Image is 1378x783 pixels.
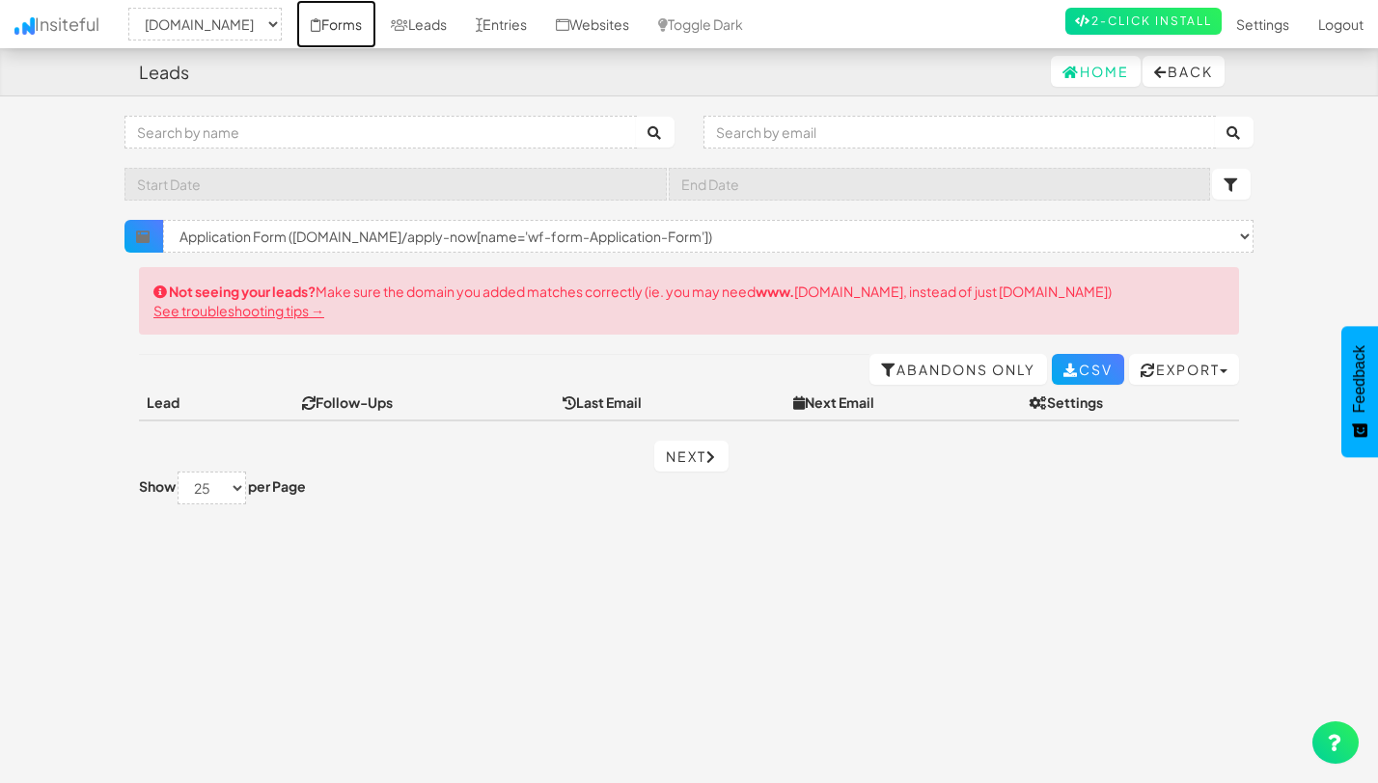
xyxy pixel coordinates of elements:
[654,441,729,472] a: Next
[139,385,257,420] th: Lead
[669,168,1211,201] input: End Date
[1143,56,1225,87] button: Back
[139,63,189,82] h4: Leads
[124,116,637,148] input: Search by name
[703,116,1216,148] input: Search by email
[1052,354,1124,385] a: CSV
[294,385,554,420] th: Follow-Ups
[756,283,794,300] strong: www.
[1341,326,1378,457] button: Feedback - Show survey
[1351,345,1368,413] span: Feedback
[14,17,35,35] img: icon.png
[1129,354,1239,385] button: Export
[169,283,316,300] strong: Not seeing your leads?
[248,476,306,496] label: per Page
[869,354,1047,385] a: Abandons Only
[139,476,176,496] label: Show
[1022,385,1239,420] th: Settings
[1065,8,1222,35] a: 2-Click Install
[124,168,667,201] input: Start Date
[153,302,324,319] a: See troubleshooting tips →
[785,385,1022,420] th: Next Email
[555,385,786,420] th: Last Email
[139,267,1239,335] div: Make sure the domain you added matches correctly (ie. you may need [DOMAIN_NAME], instead of just...
[1051,56,1141,87] a: Home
